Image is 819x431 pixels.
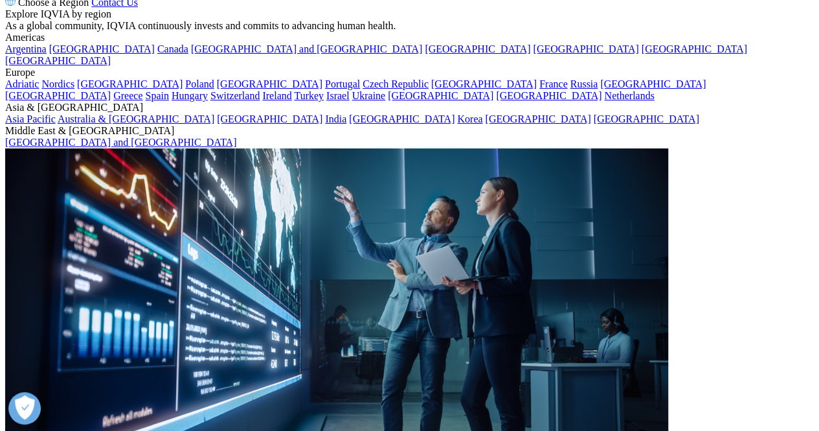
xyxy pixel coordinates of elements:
a: [GEOGRAPHIC_DATA] [5,55,111,66]
a: [GEOGRAPHIC_DATA] [77,78,183,89]
div: As a global community, IQVIA continuously invests and commits to advancing human health. [5,20,814,32]
a: Greece [113,90,142,101]
div: Europe [5,67,814,78]
a: [GEOGRAPHIC_DATA] [388,90,493,101]
a: [GEOGRAPHIC_DATA] [49,43,155,54]
a: [GEOGRAPHIC_DATA] and [GEOGRAPHIC_DATA] [191,43,422,54]
a: Israel [326,90,350,101]
a: Argentina [5,43,47,54]
a: [GEOGRAPHIC_DATA] [217,113,322,124]
div: Middle East & [GEOGRAPHIC_DATA] [5,125,814,137]
a: [GEOGRAPHIC_DATA] [594,113,699,124]
a: France [539,78,568,89]
a: [GEOGRAPHIC_DATA] [642,43,747,54]
a: Asia Pacific [5,113,56,124]
div: Americas [5,32,814,43]
a: Czech Republic [363,78,429,89]
a: [GEOGRAPHIC_DATA] [217,78,322,89]
a: Turkey [294,90,324,101]
button: Open Preferences [8,392,41,425]
a: Ireland [262,90,291,101]
div: Explore IQVIA by region [5,8,814,20]
a: Hungary [172,90,208,101]
a: [GEOGRAPHIC_DATA] [431,78,537,89]
a: Australia & [GEOGRAPHIC_DATA] [58,113,214,124]
a: India [325,113,346,124]
a: Nordics [41,78,74,89]
a: Poland [185,78,214,89]
a: [GEOGRAPHIC_DATA] [496,90,601,101]
a: Spain [145,90,168,101]
div: Asia & [GEOGRAPHIC_DATA] [5,102,814,113]
a: Ukraine [352,90,386,101]
a: [GEOGRAPHIC_DATA] [485,113,590,124]
a: Netherlands [604,90,654,101]
a: [GEOGRAPHIC_DATA] [5,90,111,101]
a: Korea [457,113,482,124]
a: Adriatic [5,78,39,89]
a: [GEOGRAPHIC_DATA] [533,43,638,54]
a: Russia [570,78,598,89]
a: Canada [157,43,188,54]
a: [GEOGRAPHIC_DATA] and [GEOGRAPHIC_DATA] [5,137,236,148]
a: [GEOGRAPHIC_DATA] [349,113,454,124]
a: [GEOGRAPHIC_DATA] [600,78,706,89]
a: Switzerland [210,90,260,101]
a: Portugal [325,78,360,89]
a: [GEOGRAPHIC_DATA] [425,43,530,54]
